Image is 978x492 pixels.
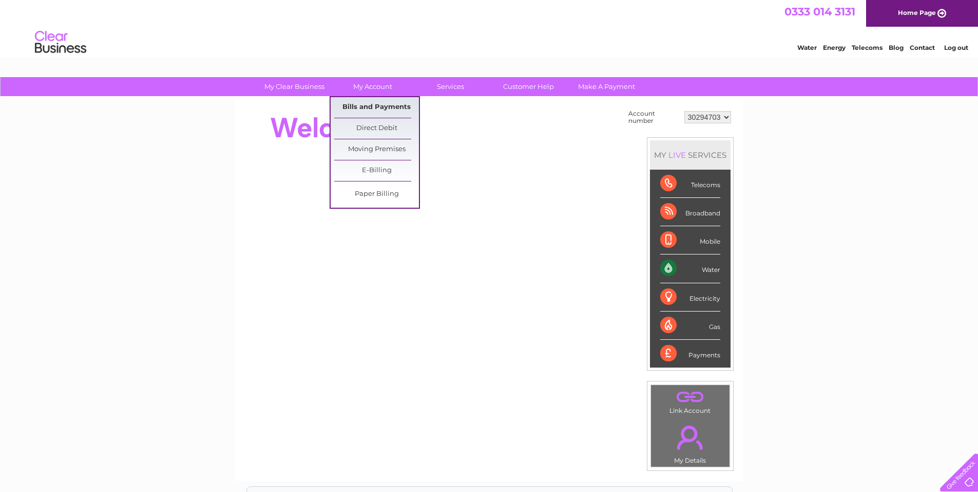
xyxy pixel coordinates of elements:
[334,160,419,181] a: E-Billing
[797,44,817,51] a: Water
[944,44,968,51] a: Log out
[660,170,720,198] div: Telecoms
[889,44,904,51] a: Blog
[334,118,419,139] a: Direct Debit
[330,77,415,96] a: My Account
[660,226,720,254] div: Mobile
[660,340,720,368] div: Payments
[852,44,883,51] a: Telecoms
[823,44,846,51] a: Energy
[784,5,855,18] a: 0333 014 3131
[910,44,935,51] a: Contact
[660,198,720,226] div: Broadband
[666,150,688,160] div: LIVE
[626,107,682,127] td: Account number
[654,388,727,406] a: .
[660,254,720,283] div: Water
[34,27,87,58] img: logo.png
[334,97,419,118] a: Bills and Payments
[247,6,732,50] div: Clear Business is a trading name of Verastar Limited (registered in [GEOGRAPHIC_DATA] No. 3667643...
[660,312,720,340] div: Gas
[252,77,337,96] a: My Clear Business
[334,139,419,160] a: Moving Premises
[650,417,730,467] td: My Details
[564,77,649,96] a: Make A Payment
[660,283,720,312] div: Electricity
[334,184,419,205] a: Paper Billing
[650,140,731,170] div: MY SERVICES
[654,420,727,455] a: .
[650,385,730,417] td: Link Account
[408,77,493,96] a: Services
[486,77,571,96] a: Customer Help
